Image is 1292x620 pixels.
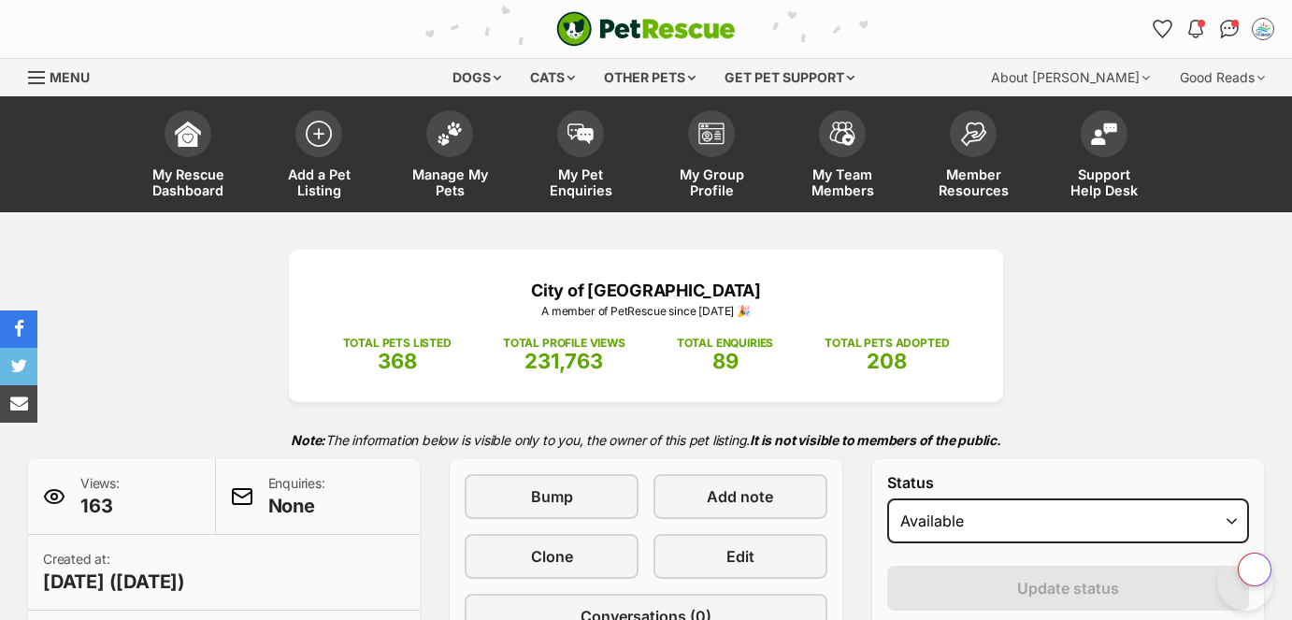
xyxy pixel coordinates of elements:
[1254,20,1272,38] img: Sonja Laine profile pic
[384,101,515,212] a: Manage My Pets
[1091,123,1117,145] img: help-desk-icon-fdf02630f3aa405de69fd3d07c3f3aa587a6932b1a1747fa1d2bba05be0121f9.svg
[712,349,739,373] span: 89
[43,569,185,595] span: [DATE] ([DATE])
[317,278,975,303] p: City of [GEOGRAPHIC_DATA]
[291,432,325,448] strong: Note:
[503,335,625,352] p: TOTAL PROFILE VIEWS
[437,122,463,146] img: manage-my-pets-icon-02211641906a0b7f246fdf0571729dbe1e7629f14944591b6c1af311fb30b64b.svg
[978,59,1163,96] div: About [PERSON_NAME]
[653,534,827,579] a: Edit
[669,166,754,198] span: My Group Profile
[80,493,120,519] span: 163
[707,485,773,508] span: Add note
[1181,14,1211,44] button: Notifications
[887,566,1249,611] button: Update status
[277,166,361,198] span: Add a Pet Listing
[524,349,603,373] span: 231,763
[50,69,90,85] span: Menu
[867,349,907,373] span: 208
[515,101,646,212] a: My Pet Enquiries
[146,166,230,198] span: My Rescue Dashboard
[1147,14,1177,44] a: Favourites
[80,474,120,519] p: Views:
[268,474,325,519] p: Enquiries:
[1188,20,1203,38] img: notifications-46538b983faf8c2785f20acdc204bb7945ddae34d4c08c2a6579f10ce5e182be.svg
[556,11,736,47] img: logo-cat-932fe2b9b8326f06289b0f2fb663e598f794de774fb13d1741a6617ecf9a85b4.svg
[677,335,773,352] p: TOTAL ENQUIRIES
[538,166,623,198] span: My Pet Enquiries
[253,101,384,212] a: Add a Pet Listing
[1217,555,1273,611] iframe: Help Scout Beacon - Open
[931,166,1015,198] span: Member Resources
[1214,14,1244,44] a: Conversations
[726,545,754,568] span: Edit
[1062,166,1146,198] span: Support Help Desk
[1248,14,1278,44] button: My account
[343,335,452,352] p: TOTAL PETS LISTED
[800,166,884,198] span: My Team Members
[698,123,725,145] img: group-profile-icon-3fa3cf56718a62981997c0bc7e787c4b2cf8bcc04b72c1350f741eb67cf2f40e.svg
[122,101,253,212] a: My Rescue Dashboard
[531,545,573,568] span: Clone
[408,166,492,198] span: Manage My Pets
[1220,20,1240,38] img: chat-41dd97257d64d25036548639549fe6c8038ab92f7586957e7f3b1b290dea8141.svg
[1039,101,1170,212] a: Support Help Desk
[908,101,1039,212] a: Member Resources
[1147,14,1278,44] ul: Account quick links
[317,303,975,320] p: A member of PetRescue since [DATE] 🎉
[653,474,827,519] a: Add note
[517,59,588,96] div: Cats
[268,493,325,519] span: None
[465,534,639,579] a: Clone
[556,11,736,47] a: PetRescue
[960,122,986,147] img: member-resources-icon-8e73f808a243e03378d46382f2149f9095a855e16c252ad45f914b54edf8863c.svg
[28,59,103,93] a: Menu
[43,550,185,595] p: Created at:
[378,349,417,373] span: 368
[567,123,594,144] img: pet-enquiries-icon-7e3ad2cf08bfb03b45e93fb7055b45f3efa6380592205ae92323e6603595dc1f.svg
[465,474,639,519] a: Bump
[646,101,777,212] a: My Group Profile
[887,474,1249,491] label: Status
[825,335,949,352] p: TOTAL PETS ADOPTED
[591,59,709,96] div: Other pets
[306,121,332,147] img: add-pet-listing-icon-0afa8454b4691262ce3f59096e99ab1cd57d4a30225e0717b998d2c9b9846f56.svg
[711,59,868,96] div: Get pet support
[531,485,573,508] span: Bump
[28,421,1264,459] p: The information below is visible only to you, the owner of this pet listing.
[439,59,514,96] div: Dogs
[175,121,201,147] img: dashboard-icon-eb2f2d2d3e046f16d808141f083e7271f6b2e854fb5c12c21221c1fb7104beca.svg
[829,122,855,146] img: team-members-icon-5396bd8760b3fe7c0b43da4ab00e1e3bb1a5d9ba89233759b79545d2d3fc5d0d.svg
[750,432,1001,448] strong: It is not visible to members of the public.
[777,101,908,212] a: My Team Members
[1017,577,1119,599] span: Update status
[1167,59,1278,96] div: Good Reads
